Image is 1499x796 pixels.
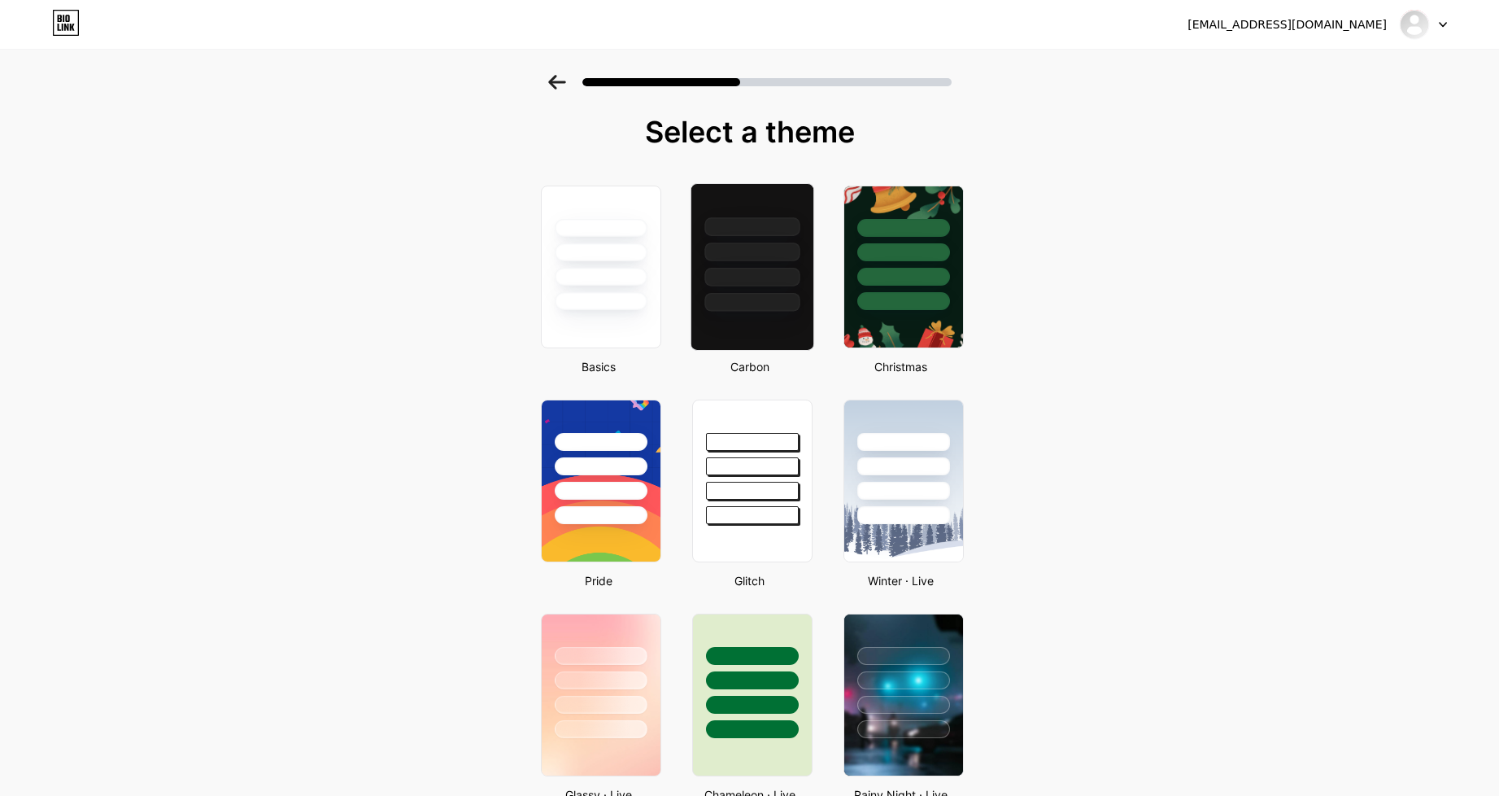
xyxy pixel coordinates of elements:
[687,572,813,589] div: Glitch
[534,116,965,148] div: Select a theme
[687,358,813,375] div: Carbon
[1399,9,1430,40] img: fetchfindsdaily
[536,572,661,589] div: Pride
[1187,16,1387,33] div: [EMAIL_ADDRESS][DOMAIN_NAME]
[536,358,661,375] div: Basics
[839,572,964,589] div: Winter · Live
[839,358,964,375] div: Christmas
